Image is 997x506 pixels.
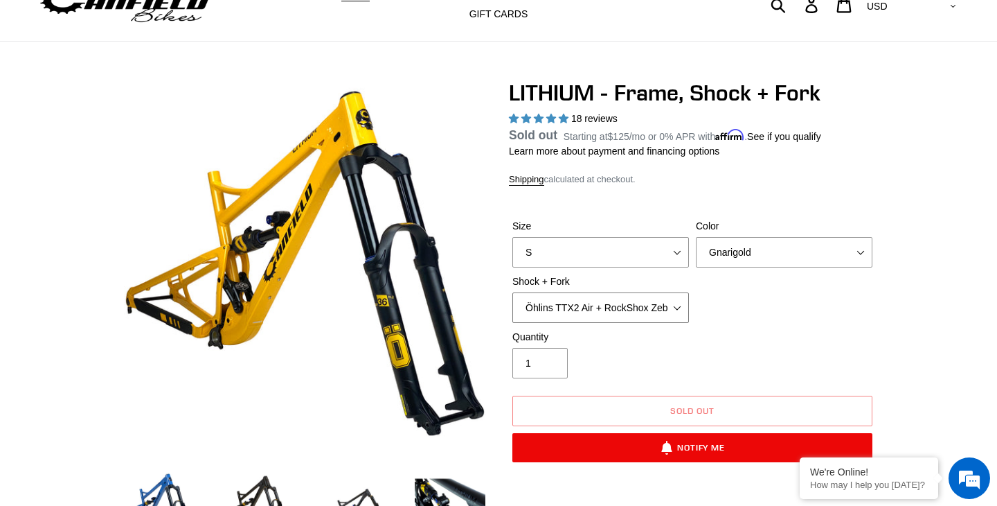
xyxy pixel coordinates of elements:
[512,330,689,344] label: Quantity
[227,7,260,40] div: Minimize live chat window
[509,173,876,186] div: calculated at checkout.
[512,433,872,462] button: Notify Me
[80,160,191,300] span: We're online!
[509,146,719,157] a: Learn more about payment and financing options
[564,126,821,144] p: Starting at /mo or 0% APR with .
[512,219,689,234] label: Size
[571,113,618,124] span: 18 reviews
[509,80,876,106] h1: LITHIUM - Frame, Shock + Fork
[15,76,36,97] div: Navigation go back
[93,78,253,96] div: Chat with us now
[509,128,557,142] span: Sold out
[512,274,689,289] label: Shock + Fork
[810,480,928,490] p: How may I help you today?
[696,219,872,234] label: Color
[509,174,544,186] a: Shipping
[509,113,571,124] span: 5.00 stars
[462,5,535,24] a: GIFT CARDS
[747,131,821,142] a: See if you qualify - Learn more about Affirm Financing (opens in modal)
[715,129,744,141] span: Affirm
[670,405,715,416] span: Sold out
[44,69,79,104] img: d_696896380_company_1647369064580_696896380
[608,131,629,142] span: $125
[512,396,872,426] button: Sold out
[810,466,928,478] div: We're Online!
[7,349,264,398] textarea: Type your message and hit 'Enter'
[469,8,528,20] span: GIFT CARDS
